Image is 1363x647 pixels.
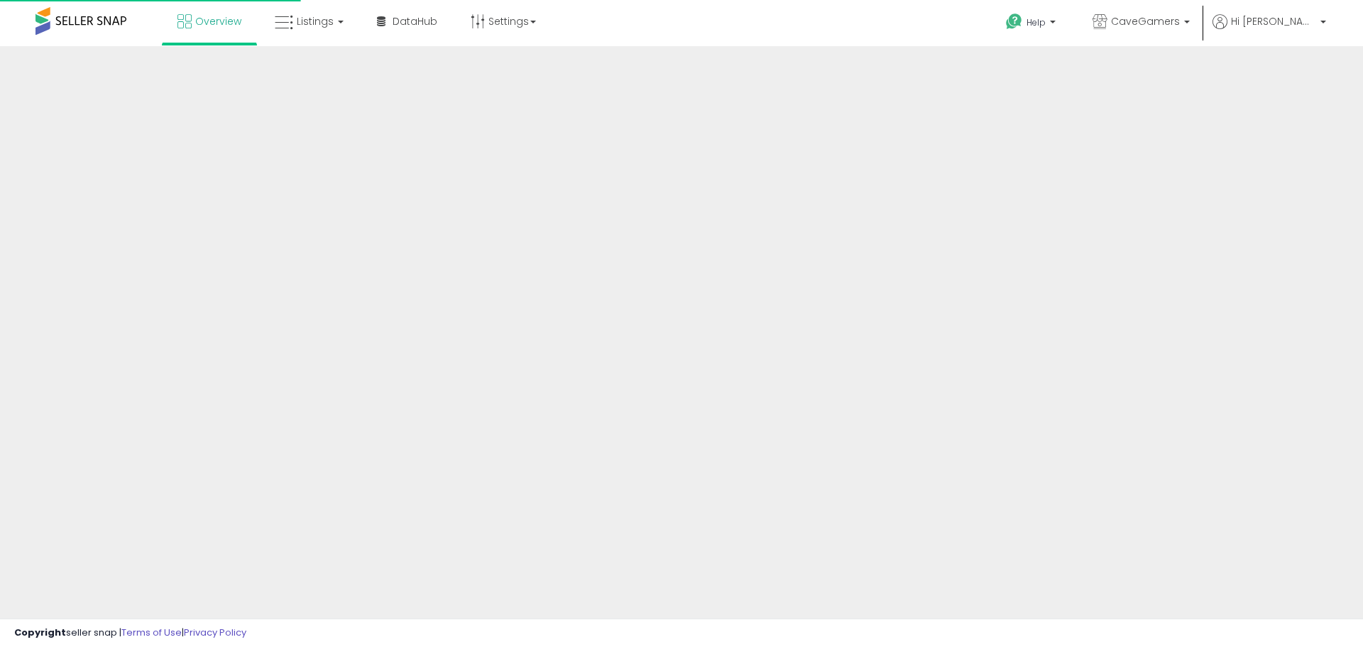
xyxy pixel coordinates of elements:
[393,14,437,28] span: DataHub
[1231,14,1316,28] span: Hi [PERSON_NAME]
[1027,16,1046,28] span: Help
[995,2,1070,46] a: Help
[14,626,246,640] div: seller snap | |
[195,14,241,28] span: Overview
[14,626,66,639] strong: Copyright
[1111,14,1180,28] span: CaveGamers
[121,626,182,639] a: Terms of Use
[1213,14,1326,46] a: Hi [PERSON_NAME]
[184,626,246,639] a: Privacy Policy
[297,14,334,28] span: Listings
[1005,13,1023,31] i: Get Help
